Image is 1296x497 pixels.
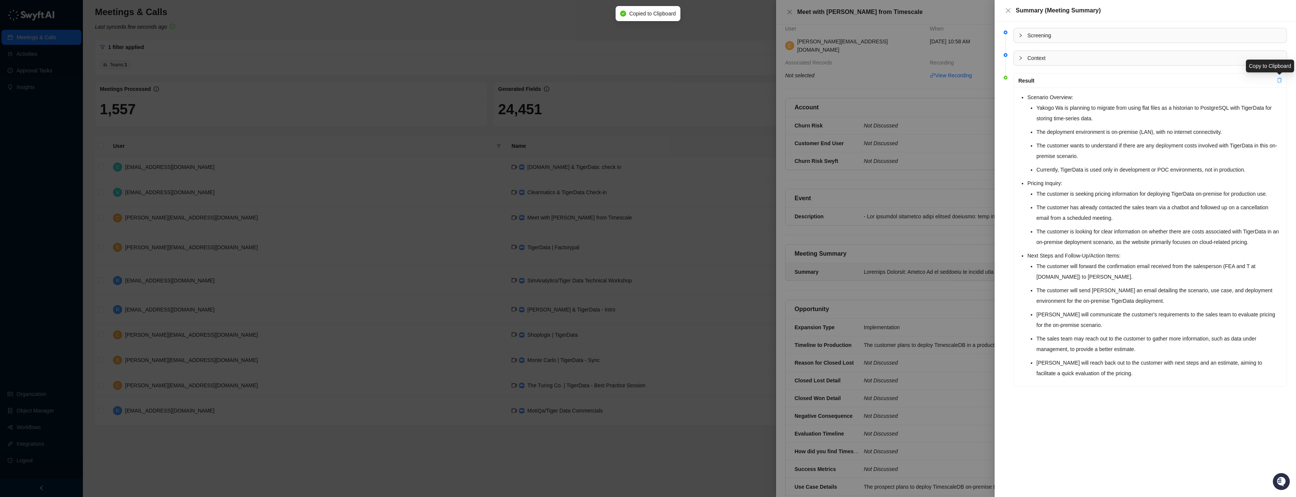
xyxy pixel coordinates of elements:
[1027,250,1282,379] li: Next Steps and Follow-Up/Action Items:
[1036,103,1282,124] li: Yakogo Wa is planning to migrate from using flat files as a historian to PostgreSQL with TigerDat...
[629,9,676,18] span: Copied to Clipboard
[1036,261,1282,282] li: The customer will forward the confirmation email received from the salesperson (FEA and T at [DOM...
[1272,472,1292,492] iframe: Open customer support
[1004,6,1013,15] button: Close
[620,11,626,17] span: check-circle
[1036,309,1282,330] li: [PERSON_NAME] will communicate the customer's requirements to the sales team to evaluate pricing ...
[1036,202,1282,223] li: The customer has already contacted the sales team via a chatbot and followed up on a cancellation...
[1027,31,1282,40] span: Screening
[34,106,40,112] div: 📶
[41,106,58,113] span: Status
[8,30,137,42] p: Welcome 👋
[5,103,31,116] a: 📚Docs
[1018,77,1277,85] div: Result
[1014,51,1287,65] div: Context
[1027,92,1282,175] li: Scenario Overview:
[1027,54,1282,62] span: Context
[1016,6,1287,15] div: Summary (Meeting Summary)
[1036,189,1282,199] li: The customer is seeking pricing information for deploying TigerData on-premise for production use.
[8,68,21,82] img: 5124521997842_fc6d7dfcefe973c2e489_88.png
[53,124,91,130] a: Powered byPylon
[128,71,137,80] button: Start new chat
[1027,178,1282,247] li: Pricing Inquiry:
[26,76,98,82] div: We're offline, we'll be back soon
[1036,357,1282,379] li: [PERSON_NAME] will reach back out to the customer with next steps and an estimate, aiming to faci...
[26,68,124,76] div: Start new chat
[31,103,61,116] a: 📶Status
[8,8,23,23] img: Swyft AI
[1036,226,1282,247] li: The customer is looking for clear information on whether there are costs associated with TigerDat...
[1036,127,1282,137] li: The deployment environment is on-premise (LAN), with no internet connectivity.
[15,106,28,113] span: Docs
[1036,285,1282,306] li: The customer will send [PERSON_NAME] an email detailing the scenario, use case, and deployment en...
[1018,56,1023,60] span: collapsed
[1036,140,1282,161] li: The customer wants to understand if there are any deployment costs involved with TigerData in thi...
[1277,78,1282,83] span: copy
[1036,333,1282,354] li: The sales team may reach out to the customer to gather more information, such as data under manag...
[1036,164,1282,175] li: Currently, TigerData is used only in development or POC environments, not in production.
[8,106,14,112] div: 📚
[1005,8,1011,14] span: close
[1014,28,1287,43] div: Screening
[1018,33,1023,38] span: collapsed
[1246,60,1294,72] div: Copy to Clipboard
[75,124,91,130] span: Pylon
[8,42,137,54] h2: How can we help?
